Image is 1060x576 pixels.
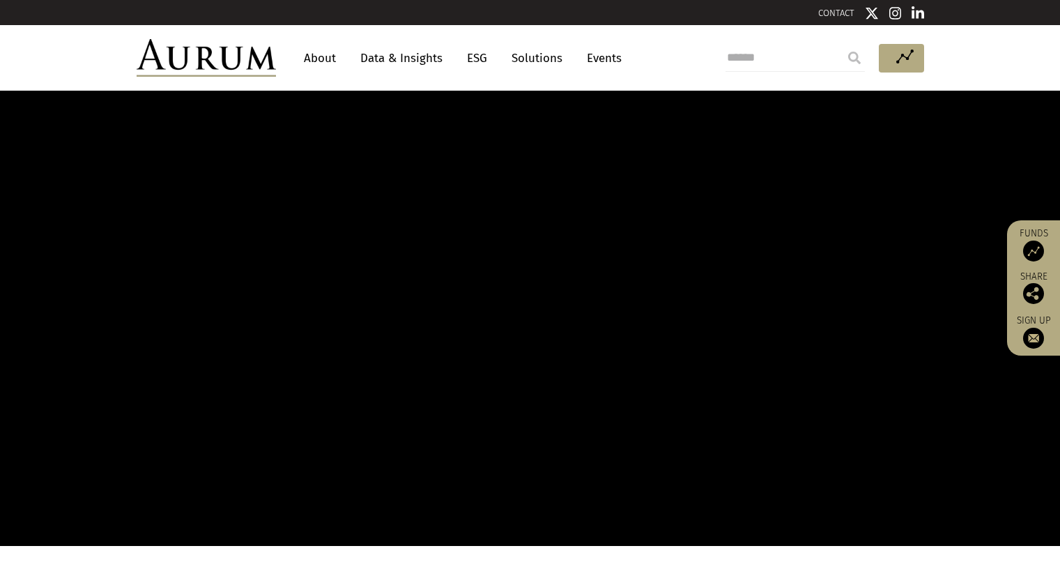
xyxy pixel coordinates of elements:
[1023,241,1044,262] img: Access Funds
[1014,227,1053,262] a: Funds
[1023,283,1044,304] img: Share this post
[297,45,343,71] a: About
[1023,328,1044,349] img: Sign up to our newsletter
[1014,314,1053,349] a: Sign up
[460,45,494,71] a: ESG
[505,45,569,71] a: Solutions
[865,6,879,20] img: Twitter icon
[840,44,868,72] input: Submit
[912,6,924,20] img: Linkedin icon
[818,8,854,18] a: CONTACT
[889,6,902,20] img: Instagram icon
[580,45,622,71] a: Events
[353,45,450,71] a: Data & Insights
[137,39,276,77] img: Aurum
[1014,272,1053,304] div: Share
